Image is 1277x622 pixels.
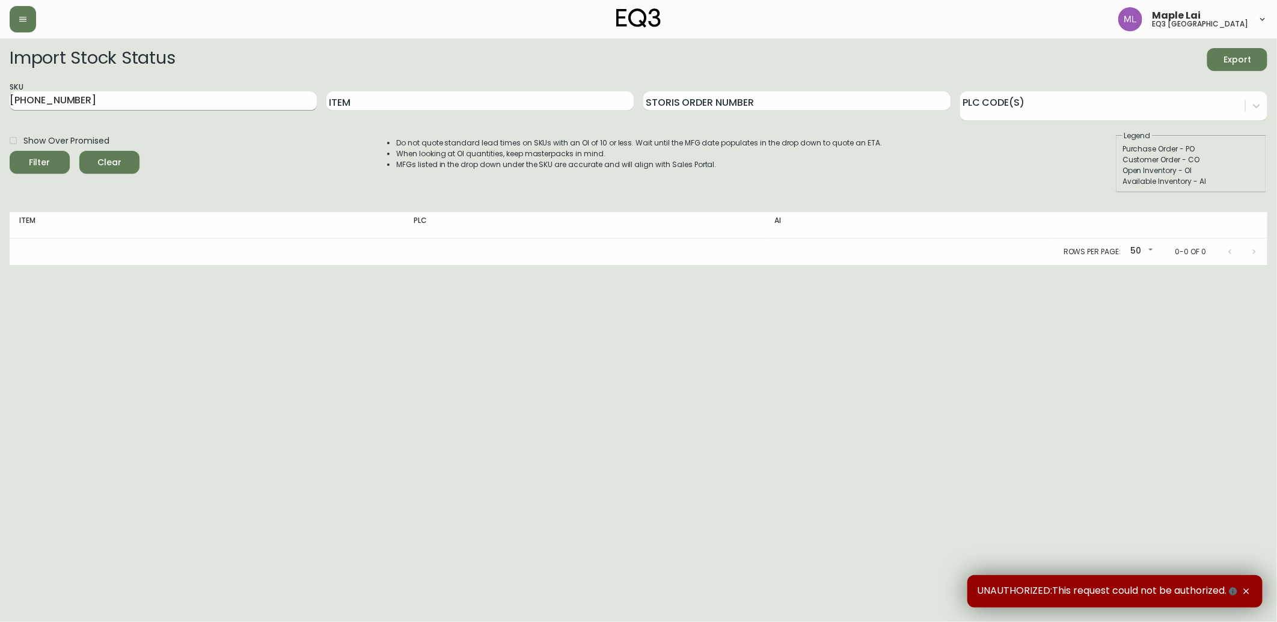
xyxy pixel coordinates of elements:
button: Filter [10,151,70,174]
span: Export [1217,52,1258,67]
button: Export [1207,48,1267,71]
div: Available Inventory - AI [1122,176,1260,187]
span: Clear [89,155,130,170]
p: 0-0 of 0 [1175,246,1206,257]
th: Item [10,212,404,239]
span: Maple Lai [1152,11,1201,20]
button: Clear [79,151,139,174]
li: Do not quote standard lead times on SKUs with an OI of 10 or less. Wait until the MFG date popula... [396,138,882,148]
div: Filter [29,155,51,170]
span: Show Over Promised [23,135,109,147]
th: AI [765,212,1053,239]
h2: Import Stock Status [10,48,175,71]
div: Open Inventory - OI [1122,165,1260,176]
p: Rows per page: [1064,246,1121,257]
th: PLC [404,212,765,239]
span: UNAUTHORIZED:This request could not be authorized. [977,585,1240,598]
img: logo [616,8,661,28]
li: MFGs listed in the drop down under the SKU are accurate and will align with Sales Portal. [396,159,882,170]
div: Customer Order - CO [1122,154,1260,165]
div: 50 [1125,242,1156,261]
div: Purchase Order - PO [1122,144,1260,154]
legend: Legend [1122,130,1152,141]
li: When looking at OI quantities, keep masterpacks in mind. [396,148,882,159]
img: 61e28cffcf8cc9f4e300d877dd684943 [1118,7,1142,31]
h5: eq3 [GEOGRAPHIC_DATA] [1152,20,1248,28]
